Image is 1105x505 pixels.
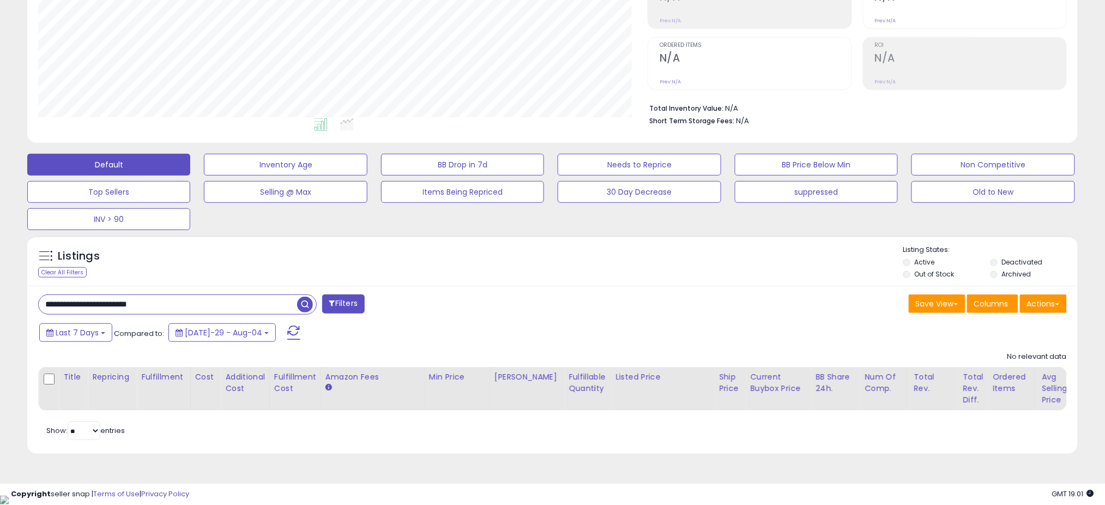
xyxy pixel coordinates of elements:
button: Old to New [911,181,1074,203]
button: [DATE]-29 - Aug-04 [168,323,276,342]
div: Current Buybox Price [750,371,806,394]
button: 30 Day Decrease [558,181,721,203]
div: seller snap | | [11,489,189,500]
a: Privacy Policy [141,489,189,499]
a: Terms of Use [93,489,140,499]
button: Items Being Repriced [381,181,544,203]
small: Amazon Fees. [325,383,332,393]
small: Prev: N/A [875,17,896,24]
button: BB Drop in 7d [381,154,544,176]
small: Prev: N/A [875,79,896,85]
div: Cost [195,371,216,383]
h2: N/A [875,52,1066,67]
div: Title [63,371,83,383]
b: Total Inventory Value: [649,104,723,113]
button: Selling @ Max [204,181,367,203]
span: 2025-08-12 19:01 GMT [1052,489,1094,499]
span: Last 7 Days [56,327,99,338]
div: Fulfillable Quantity [569,371,606,394]
div: BB Share 24h. [816,371,855,394]
div: Clear All Filters [38,267,87,278]
button: Top Sellers [27,181,190,203]
label: Active [915,257,935,267]
div: Total Rev. [914,371,953,394]
button: Inventory Age [204,154,367,176]
button: Filters [322,294,365,314]
div: Amazon Fees [325,371,420,383]
button: INV > 90 [27,208,190,230]
button: Last 7 Days [39,323,112,342]
button: BB Price Below Min [735,154,898,176]
span: ROI [875,43,1066,49]
h2: N/A [660,52,851,67]
div: Min Price [429,371,485,383]
button: Actions [1020,294,1067,313]
div: [PERSON_NAME] [494,371,559,383]
div: Total Rev. Diff. [963,371,983,406]
div: Avg Selling Price [1042,371,1082,406]
label: Deactivated [1001,257,1042,267]
span: Show: entries [46,425,125,436]
button: Columns [967,294,1018,313]
div: No relevant data [1007,352,1067,362]
div: Num of Comp. [865,371,904,394]
span: Columns [974,298,1009,309]
div: Repricing [92,371,132,383]
div: Ship Price [719,371,741,394]
span: Ordered Items [660,43,851,49]
label: Out of Stock [915,269,955,279]
div: Additional Cost [225,371,265,394]
span: Compared to: [114,328,164,339]
b: Short Term Storage Fees: [649,116,734,125]
button: suppressed [735,181,898,203]
button: Default [27,154,190,176]
div: Fulfillment [141,371,185,383]
p: Listing States: [903,245,1078,255]
h5: Listings [58,249,100,264]
small: Prev: N/A [660,17,681,24]
button: Non Competitive [911,154,1074,176]
label: Archived [1001,269,1031,279]
button: Needs to Reprice [558,154,721,176]
span: N/A [736,116,749,126]
div: Fulfillment Cost [274,371,316,394]
li: N/A [649,101,1059,114]
strong: Copyright [11,489,51,499]
div: Ordered Items [993,371,1032,394]
button: Save View [909,294,965,313]
div: Listed Price [615,371,710,383]
small: Prev: N/A [660,79,681,85]
span: [DATE]-29 - Aug-04 [185,327,262,338]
